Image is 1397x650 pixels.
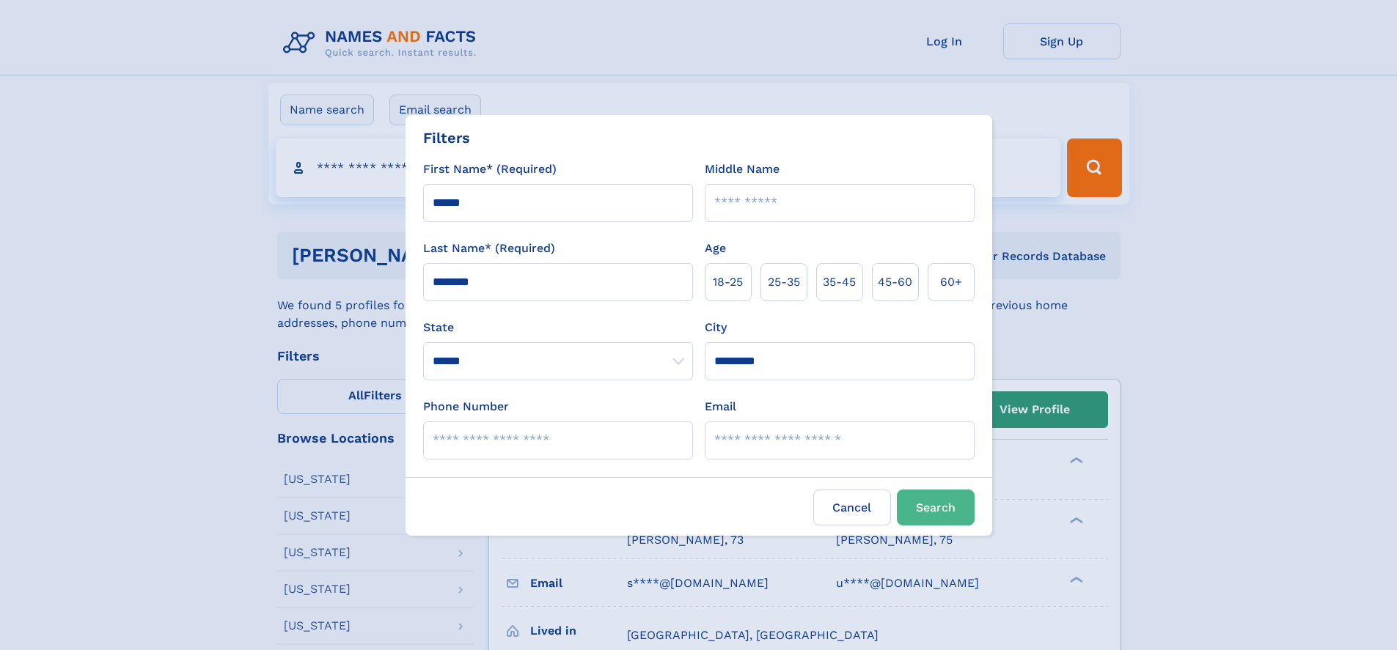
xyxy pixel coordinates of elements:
[705,398,736,416] label: Email
[768,273,800,291] span: 25‑35
[878,273,912,291] span: 45‑60
[423,319,693,336] label: State
[823,273,856,291] span: 35‑45
[423,398,509,416] label: Phone Number
[423,160,557,178] label: First Name* (Required)
[705,240,726,257] label: Age
[705,319,727,336] label: City
[713,273,743,291] span: 18‑25
[897,490,975,525] button: Search
[423,127,470,149] div: Filters
[705,160,780,178] label: Middle Name
[940,273,962,291] span: 60+
[423,240,555,257] label: Last Name* (Required)
[813,490,891,525] label: Cancel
